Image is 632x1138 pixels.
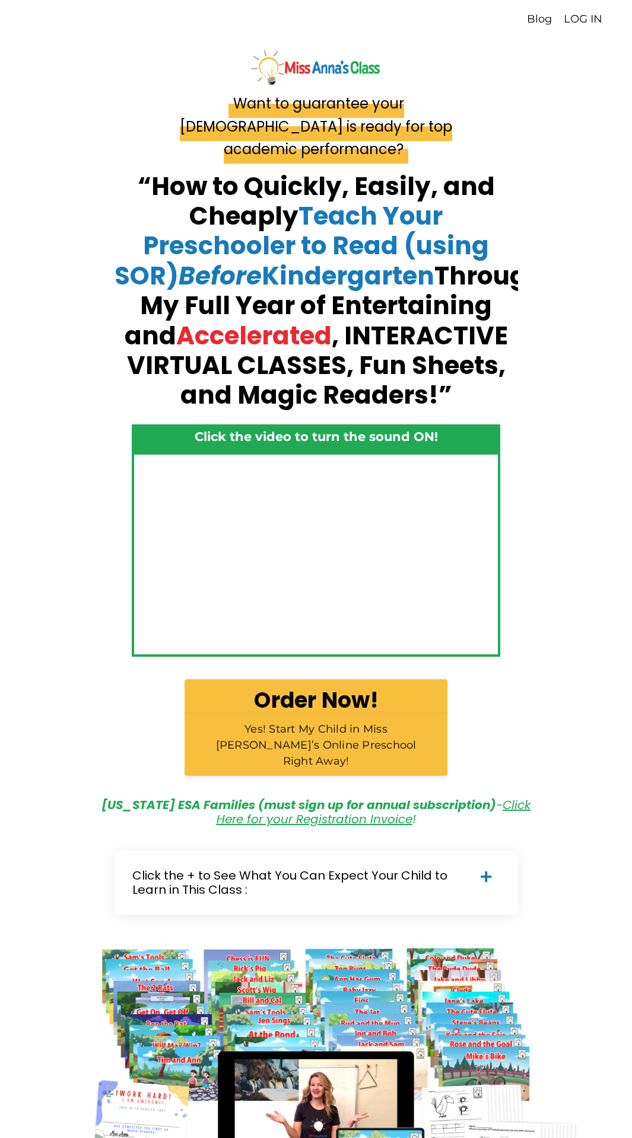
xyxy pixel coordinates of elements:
[527,12,552,27] a: Blog
[101,797,496,813] strong: [US_STATE] ESA Families (must sign up for annual subscription)
[185,714,448,776] a: Yes! Start My Child in Miss [PERSON_NAME]’s Online Preschool Right Away!
[115,169,544,413] strong: “How to Quickly, Easily, and Cheaply Through My Full Year of Entertaining and , INTERACTIVE VIRTU...
[179,258,262,293] em: Before
[217,797,531,827] a: Click Here for your Registration Invoice
[564,12,602,25] a: LOG IN
[132,868,466,897] h5: Click the + to See What You Can Expect Your Child to Learn in This Class :
[176,318,332,353] span: Accelerated
[216,723,417,768] span: Yes! Start My Child in Miss [PERSON_NAME]’s Online Preschool Right Away!
[180,89,452,164] span: Want to guarantee your [DEMOGRAPHIC_DATA] is ready for top academic performance?
[185,679,448,726] a: Order Now!
[115,199,490,293] span: Teach Your Preschooler to Read (using SOR) Kindergarten
[195,429,438,444] strong: Click the video to turn the sound ON!
[254,685,378,715] b: Order Now!
[101,797,531,827] em: - !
